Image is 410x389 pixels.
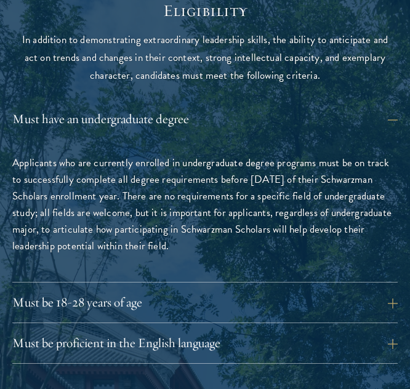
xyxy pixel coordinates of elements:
p: In addition to demonstrating extraordinary leadership skills, the ability to anticipate and act o... [14,31,396,84]
p: Applicants who are currently enrolled in undergraduate degree programs must be on track to succes... [12,154,398,254]
button: Must have an undergraduate degree [12,109,398,129]
button: Must be 18-28 years of age [12,292,398,313]
h2: Eligibility [14,1,396,20]
button: Must be proficient in the English language [12,333,398,353]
